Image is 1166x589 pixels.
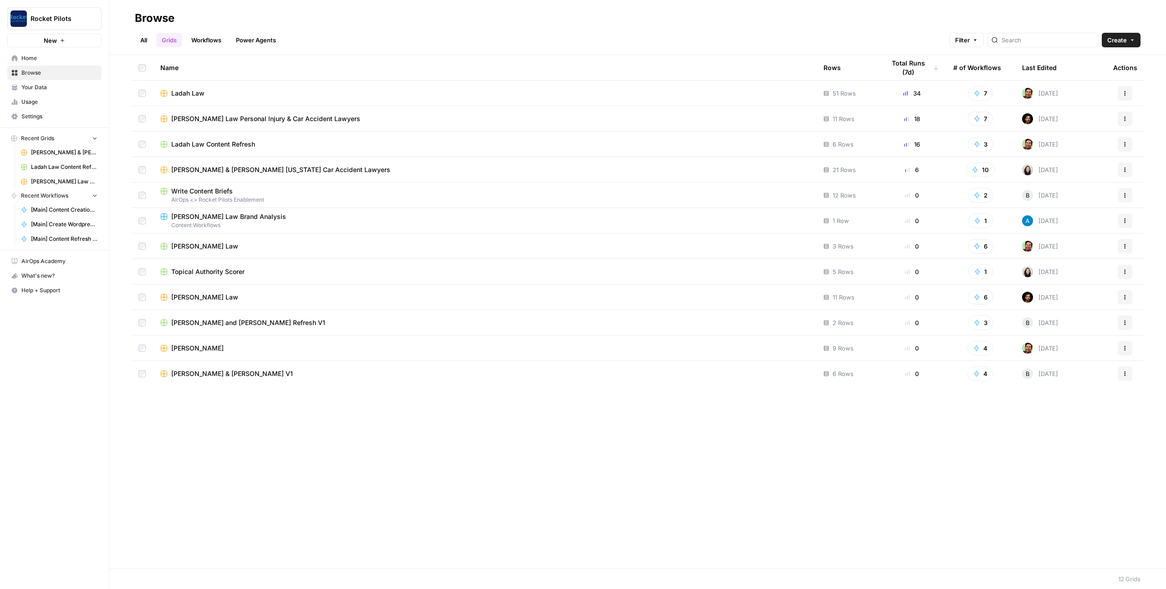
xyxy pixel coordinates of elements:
div: [DATE] [1022,266,1058,277]
span: Ladah Law [171,89,205,98]
a: AirOps Academy [7,254,102,269]
img: wt756mygx0n7rybn42vblmh42phm [1022,292,1033,303]
span: 21 Rows [833,165,856,174]
div: 0 [885,344,939,353]
span: 51 Rows [833,89,856,98]
a: Usage [7,95,102,109]
span: [Main] Create Wordpress Post [31,220,97,228]
div: [DATE] [1022,88,1058,99]
div: [DATE] [1022,215,1058,226]
div: Rows [823,55,841,80]
a: Home [7,51,102,66]
button: New [7,34,102,47]
a: Ladah Law Content Refresh [160,140,809,149]
button: 1 [968,264,993,279]
img: d1tj6q4qn00rgj0pg6jtyq0i5owx [1022,343,1033,354]
span: [PERSON_NAME] Law Personal Injury & Car Accident Lawyers [171,114,360,123]
a: [Main] Content Refresh Article [17,232,102,246]
span: 11 Rows [833,114,854,123]
a: [PERSON_NAME] Law Personal Injury & Car Accident Lawyers [17,174,102,189]
a: Power Agents [230,33,281,47]
a: Workflows [186,33,227,47]
span: B [1026,191,1030,200]
span: Content Workflows [160,221,809,229]
a: [PERSON_NAME] Law Personal Injury & Car Accident Lawyers [160,114,809,123]
span: Help + Support [21,286,97,294]
button: 2 [968,188,993,203]
span: 11 Rows [833,293,854,302]
button: 4 [967,341,993,355]
span: [PERSON_NAME] [171,344,224,353]
a: Topical Authority Scorer [160,267,809,276]
div: [DATE] [1022,317,1058,328]
a: Settings [7,109,102,124]
span: Settings [21,112,97,121]
span: [PERSON_NAME] Law Personal Injury & Car Accident Lawyers [31,178,97,186]
button: 7 [968,86,993,101]
div: Total Runs (7d) [885,55,939,80]
span: 9 Rows [833,344,854,353]
span: B [1026,318,1030,327]
div: Last Edited [1022,55,1057,80]
a: Grids [156,33,182,47]
div: 0 [885,369,939,378]
a: [PERSON_NAME] Law [160,293,809,302]
span: Ladah Law Content Refresh [31,163,97,171]
button: 3 [968,315,993,330]
span: Filter [955,36,970,45]
a: [Main] Create Wordpress Post [17,217,102,232]
span: 3 Rows [833,242,854,251]
div: # of Workflows [953,55,1001,80]
img: wt756mygx0n7rybn42vblmh42phm [1022,113,1033,124]
button: 6 [968,290,993,305]
div: 0 [885,293,939,302]
button: Create [1102,33,1140,47]
button: 6 [968,239,993,254]
button: Help + Support [7,283,102,298]
span: 2 Rows [833,318,854,327]
button: Recent Grids [7,132,102,145]
a: [Main] Content Creation Article [17,203,102,217]
img: d1tj6q4qn00rgj0pg6jtyq0i5owx [1022,88,1033,99]
div: 0 [885,191,939,200]
span: Usage [21,98,97,106]
a: [PERSON_NAME] and [PERSON_NAME] Refresh V1 [160,318,809,327]
a: Your Data [7,80,102,95]
div: [DATE] [1022,343,1058,354]
button: 10 [966,162,995,177]
span: 6 Rows [833,140,854,149]
div: [DATE] [1022,292,1058,303]
a: Browse [7,66,102,80]
span: [PERSON_NAME] Law Brand Analysis [171,212,286,221]
div: [DATE] [1022,164,1058,175]
span: 1 Row [833,216,849,225]
a: Ladah Law Content Refresh [17,160,102,174]
span: Home [21,54,97,62]
div: What's new? [8,269,101,283]
span: [PERSON_NAME] & [PERSON_NAME] V1 [171,369,293,378]
a: Ladah Law [160,89,809,98]
div: 0 [885,242,939,251]
span: [PERSON_NAME] Law [171,242,238,251]
img: o3cqybgnmipr355j8nz4zpq1mc6x [1022,215,1033,226]
button: What's new? [7,269,102,283]
span: [Main] Content Refresh Article [31,235,97,243]
span: Write Content Briefs [171,187,233,196]
div: [DATE] [1022,139,1058,150]
div: [DATE] [1022,190,1058,201]
input: Search [1002,36,1094,45]
div: Browse [135,11,174,25]
a: [PERSON_NAME] & [PERSON_NAME] [US_STATE] Car Accident Lawyers [160,165,809,174]
span: [Main] Content Creation Article [31,206,97,214]
span: AirOps Academy [21,257,97,265]
img: t5ef5oef8zpw1w4g2xghobes91mw [1022,266,1033,277]
span: [PERSON_NAME] & [PERSON_NAME] [US_STATE] Car Accident Lawyers [171,165,390,174]
a: Write Content BriefsAirOps <> Rocket Pilots Enablement [160,187,809,204]
a: [PERSON_NAME] Law [160,242,809,251]
button: 3 [968,137,993,152]
span: [PERSON_NAME] and [PERSON_NAME] Refresh V1 [171,318,325,327]
span: New [44,36,57,45]
a: [PERSON_NAME] & [PERSON_NAME] V1 [160,369,809,378]
span: Browse [21,69,97,77]
span: Ladah Law Content Refresh [171,140,255,149]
